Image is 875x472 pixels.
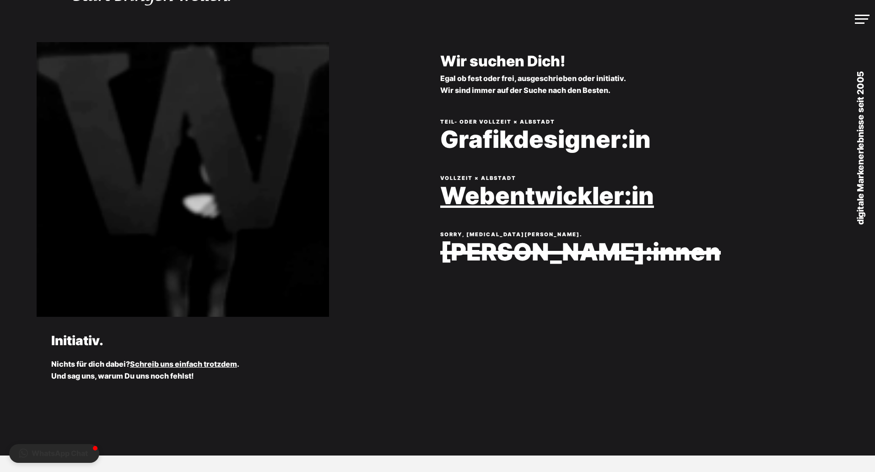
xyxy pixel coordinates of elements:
p: Nichts für dich dabei? . Und sag uns, warum Du uns noch fehlst! [51,358,393,382]
a: Webentwickler:in [440,183,852,209]
a: Schreib uns einfach trotzdem [130,359,237,369]
a: Grafikdesigner:in [440,126,852,152]
p: Egal ob fest oder frei, ausgeschrieben oder initiativ. Wir sind immer auf der Suche nach den Besten. [440,73,852,96]
p: SORRY, [MEDICAL_DATA][PERSON_NAME]. [440,231,852,239]
h2: Initiativ. [51,334,393,348]
button: WhatsApp Chat [9,444,99,463]
p: Teil- oder Vollzeit × Albstadt [440,118,852,126]
p: Vollzeit × Albstadt [440,174,852,183]
h2: Wir suchen Dich! [440,53,852,69]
